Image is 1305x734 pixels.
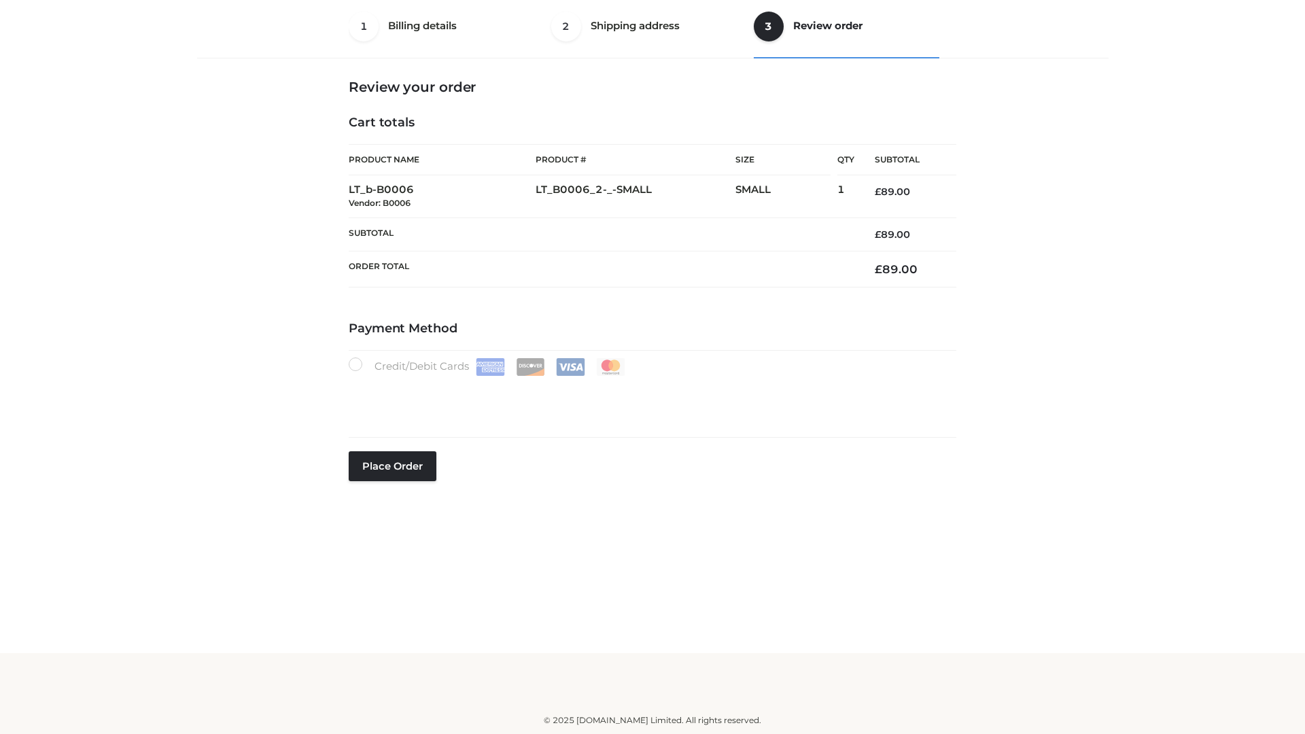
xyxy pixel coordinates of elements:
bdi: 89.00 [875,262,918,276]
th: Order Total [349,251,854,287]
img: Mastercard [596,358,625,376]
bdi: 89.00 [875,186,910,198]
th: Subtotal [349,217,854,251]
img: Amex [476,358,505,376]
span: £ [875,262,882,276]
th: Subtotal [854,145,956,175]
img: Discover [516,358,545,376]
button: Place order [349,451,436,481]
span: £ [875,186,881,198]
td: LT_b-B0006 [349,175,536,218]
label: Credit/Debit Cards [349,357,627,376]
span: £ [875,228,881,241]
th: Size [735,145,831,175]
small: Vendor: B0006 [349,198,411,208]
h3: Review your order [349,79,956,95]
th: Qty [837,144,854,175]
td: 1 [837,175,854,218]
iframe: Secure payment input frame [346,373,954,423]
h4: Cart totals [349,116,956,130]
td: LT_B0006_2-_-SMALL [536,175,735,218]
th: Product # [536,144,735,175]
div: © 2025 [DOMAIN_NAME] Limited. All rights reserved. [202,714,1103,727]
img: Visa [556,358,585,376]
h4: Payment Method [349,321,956,336]
td: SMALL [735,175,837,218]
bdi: 89.00 [875,228,910,241]
th: Product Name [349,144,536,175]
